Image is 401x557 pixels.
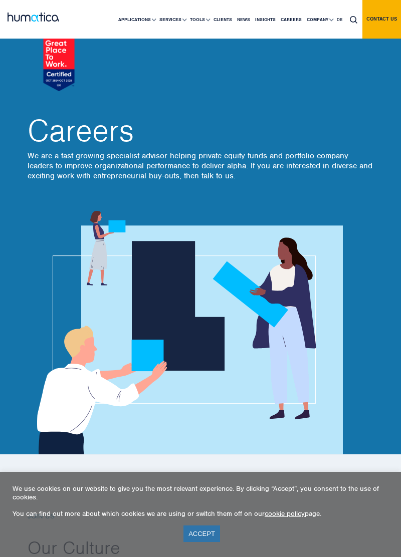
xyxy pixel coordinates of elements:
[13,484,388,501] p: We use cookies on our website to give you the most relevant experience. By clicking “Accept”, you...
[265,509,305,518] a: cookie policy
[235,1,253,39] a: News
[28,151,373,181] p: We are a fast growing specialist advisor helping private equity funds and portfolio company leade...
[334,1,345,39] a: DE
[304,1,334,39] a: Company
[278,1,304,39] a: Careers
[28,211,343,454] img: about_banner1
[350,16,357,24] img: search_icon
[211,1,235,39] a: Clients
[28,116,373,146] h2: Careers
[183,525,220,542] a: ACCEPT
[157,1,187,39] a: Services
[187,1,211,39] a: Tools
[116,1,157,39] a: Applications
[253,1,278,39] a: Insights
[8,13,59,21] img: logo
[337,17,342,23] span: DE
[13,509,388,518] p: You can find out more about which cookies we are using or switch them off on our page.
